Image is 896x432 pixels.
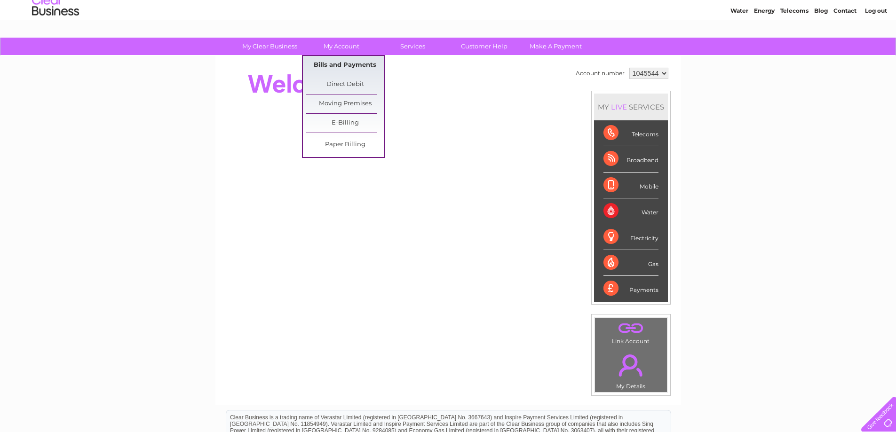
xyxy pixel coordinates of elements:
a: Blog [814,40,828,47]
div: Telecoms [603,120,658,146]
a: Moving Premises [306,94,384,113]
div: Electricity [603,224,658,250]
div: Clear Business is a trading name of Verastar Limited (registered in [GEOGRAPHIC_DATA] No. 3667643... [226,5,671,46]
a: E-Billing [306,114,384,133]
a: Contact [833,40,856,47]
a: My Clear Business [231,38,309,55]
a: Paper Billing [306,135,384,154]
td: My Details [595,346,667,393]
a: . [597,349,665,382]
div: Gas [603,250,658,276]
div: MY SERVICES [594,94,668,120]
a: Water [730,40,748,47]
div: LIVE [609,102,629,111]
a: My Account [302,38,380,55]
img: logo.png [32,24,79,53]
a: Customer Help [445,38,523,55]
a: . [597,320,665,337]
div: Broadband [603,146,658,172]
a: Bills and Payments [306,56,384,75]
a: Make A Payment [517,38,595,55]
a: 0333 014 3131 [719,5,784,16]
div: Payments [603,276,658,301]
td: Account number [573,65,627,81]
a: Log out [865,40,887,47]
a: Energy [754,40,775,47]
div: Water [603,198,658,224]
a: Services [374,38,452,55]
a: Direct Debit [306,75,384,94]
td: Link Account [595,317,667,347]
a: Telecoms [780,40,809,47]
div: Mobile [603,173,658,198]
